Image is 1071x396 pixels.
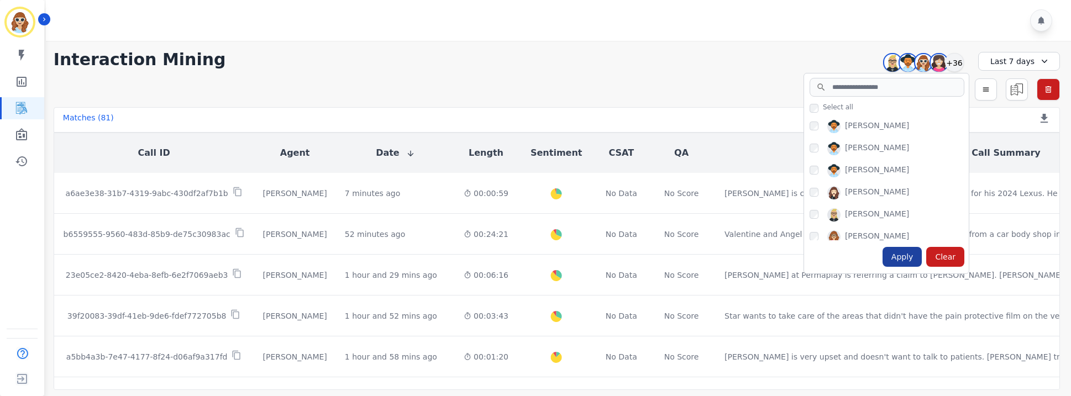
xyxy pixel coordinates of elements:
[604,351,638,362] div: No Data
[345,351,437,362] div: 1 hour and 58 mins ago
[66,351,228,362] p: a5bb4a3b-7e47-4177-8f24-d06af9a317fd
[664,229,699,240] div: No Score
[464,270,508,281] div: 00:06:16
[945,53,964,72] div: +36
[7,9,33,35] img: Bordered avatar
[262,351,327,362] div: [PERSON_NAME]
[845,120,909,133] div: [PERSON_NAME]
[926,247,964,267] div: Clear
[464,351,508,362] div: 00:01:20
[531,146,582,160] button: Sentiment
[845,164,909,177] div: [PERSON_NAME]
[972,146,1040,160] button: Call Summary
[604,270,638,281] div: No Data
[664,351,699,362] div: No Score
[262,270,327,281] div: [PERSON_NAME]
[845,142,909,155] div: [PERSON_NAME]
[262,188,327,199] div: [PERSON_NAME]
[345,310,437,321] div: 1 hour and 52 mins ago
[376,146,415,160] button: Date
[608,146,634,160] button: CSAT
[845,208,909,221] div: [PERSON_NAME]
[604,188,638,199] div: No Data
[883,247,922,267] div: Apply
[823,103,853,112] span: Select all
[978,52,1060,71] div: Last 7 days
[63,112,114,128] div: Matches ( 81 )
[345,188,401,199] div: 7 minutes ago
[464,310,508,321] div: 00:03:43
[845,186,909,199] div: [PERSON_NAME]
[604,310,638,321] div: No Data
[664,310,699,321] div: No Score
[664,270,699,281] div: No Score
[845,230,909,244] div: [PERSON_NAME]
[604,229,638,240] div: No Data
[66,188,228,199] p: a6ae3e38-31b7-4319-9abc-430df2af7b1b
[64,229,230,240] p: b6559555-9560-483d-85b9-de75c30983ac
[66,270,228,281] p: 23e05ce2-8420-4eba-8efb-6e2f7069aeb3
[345,229,405,240] div: 52 minutes ago
[469,146,503,160] button: Length
[280,146,310,160] button: Agent
[54,50,226,70] h1: Interaction Mining
[464,188,508,199] div: 00:00:59
[345,270,437,281] div: 1 hour and 29 mins ago
[67,310,227,321] p: 39f20083-39df-41eb-9de6-fdef772705b8
[664,188,699,199] div: No Score
[262,310,327,321] div: [PERSON_NAME]
[674,146,689,160] button: QA
[464,229,508,240] div: 00:24:21
[138,146,170,160] button: Call ID
[262,229,327,240] div: [PERSON_NAME]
